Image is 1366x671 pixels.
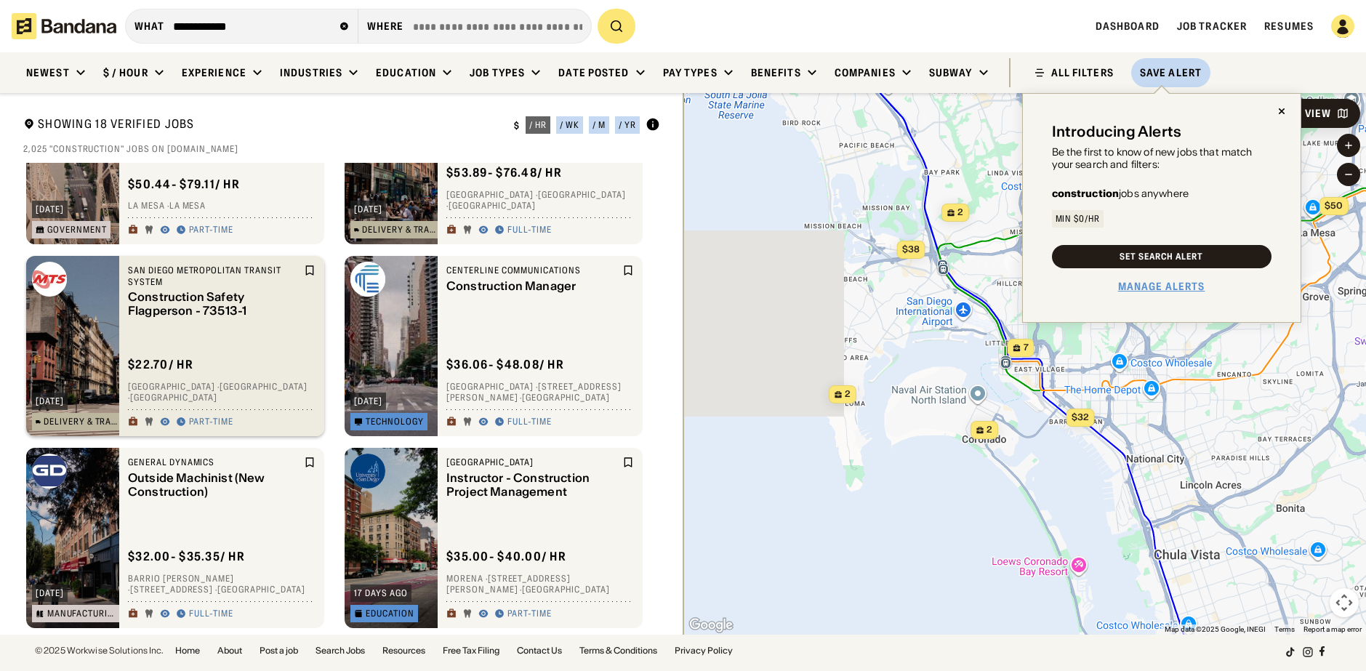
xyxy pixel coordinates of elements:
div: Part-time [189,417,233,428]
a: Terms (opens in new tab) [1274,625,1295,633]
div: Construction Safety Flagperson - 73513-1 [128,291,301,318]
div: 2,025 "construction" jobs on [DOMAIN_NAME] [23,143,660,155]
a: Post a job [260,646,298,655]
div: $ 35.00 - $40.00 / hr [446,549,566,564]
div: Full-time [189,608,233,620]
div: Full-time [507,417,552,428]
div: Construction Manager [446,279,619,293]
div: Technology [366,417,424,426]
div: Morena · [STREET_ADDRESS][PERSON_NAME] · [GEOGRAPHIC_DATA] [446,573,634,595]
div: [GEOGRAPHIC_DATA] · [GEOGRAPHIC_DATA] · [GEOGRAPHIC_DATA] [446,189,634,212]
div: $ 32.00 - $35.35 / hr [128,549,245,564]
span: 2 [957,206,963,219]
div: what [134,20,164,33]
div: [DATE] [36,397,64,406]
b: construction [1052,187,1120,200]
span: $50 [1325,200,1343,211]
a: Job Tracker [1177,20,1247,33]
div: Be the first to know of new jobs that match your search and filters: [1052,146,1271,171]
div: Barrio [PERSON_NAME] · [STREET_ADDRESS] · [GEOGRAPHIC_DATA] [128,573,316,595]
img: Bandana logotype [12,13,116,39]
div: Map View [1279,108,1331,118]
span: 2 [845,388,851,401]
div: Introducing Alerts [1052,123,1182,140]
div: Delivery & Transportation [44,417,118,426]
button: Map camera controls [1330,588,1359,617]
div: Part-time [189,225,233,236]
div: Companies [835,66,896,79]
div: Benefits [751,66,801,79]
div: Set Search Alert [1120,252,1203,261]
a: Resumes [1264,20,1314,33]
div: San Diego Metropolitan Transit System [128,265,301,287]
div: grid [23,163,660,635]
div: Education [376,66,436,79]
div: [DATE] [354,205,382,214]
img: Centerline Communications logo [350,262,385,297]
span: 2 [987,424,992,436]
div: Outside Machinist (New Construction) [128,471,301,499]
div: Industries [280,66,342,79]
div: Education [366,609,414,618]
a: Dashboard [1096,20,1160,33]
img: University of San Diego logo [350,454,385,489]
a: About [217,646,242,655]
span: 7 [1024,342,1029,354]
div: ALL FILTERS [1051,68,1114,78]
a: Open this area in Google Maps (opens a new window) [687,616,735,635]
div: Full-time [507,225,552,236]
div: Manufacturing [47,609,118,618]
div: La Mesa · La Mesa [128,201,316,212]
div: Experience [182,66,246,79]
div: Delivery & Transportation [362,225,436,234]
img: General Dynamics logo [32,454,67,489]
img: Google [687,616,735,635]
div: Government [47,225,107,234]
div: © 2025 Workwise Solutions Inc. [35,646,164,655]
a: Home [175,646,200,655]
div: Min $0/hr [1056,214,1101,223]
img: San Diego Metropolitan Transit System logo [32,262,67,297]
div: Showing 18 Verified Jobs [23,116,502,134]
div: $ 50.44 - $79.11 / hr [128,177,240,192]
div: Save Alert [1140,66,1202,79]
div: $ [514,120,520,132]
a: Terms & Conditions [579,646,657,655]
div: Where [367,20,404,33]
a: Privacy Policy [675,646,733,655]
a: Search Jobs [316,646,365,655]
div: / yr [619,121,636,129]
div: [GEOGRAPHIC_DATA] · [GEOGRAPHIC_DATA] · [GEOGRAPHIC_DATA] [128,381,316,403]
a: Free Tax Filing [443,646,499,655]
div: $ 22.70 / hr [128,357,193,372]
div: Newest [26,66,70,79]
span: $38 [902,244,920,254]
div: $ 36.06 - $48.08 / hr [446,357,564,372]
div: 17 days ago [354,589,408,598]
div: [GEOGRAPHIC_DATA] [446,457,619,468]
span: Map data ©2025 Google, INEGI [1165,625,1266,633]
span: $32 [1072,411,1089,422]
div: [GEOGRAPHIC_DATA] · [STREET_ADDRESS][PERSON_NAME] · [GEOGRAPHIC_DATA] [446,381,634,403]
div: Part-time [507,608,552,620]
div: / m [592,121,606,129]
div: Subway [929,66,973,79]
div: Centerline Communications [446,265,619,276]
div: Job Types [470,66,525,79]
div: Instructor - Construction Project Management [446,471,619,499]
div: / wk [560,121,579,129]
div: [DATE] [354,397,382,406]
div: / hr [529,121,547,129]
a: Resources [382,646,425,655]
div: Date Posted [558,66,629,79]
div: [DATE] [36,589,64,598]
div: $ 53.89 - $76.48 / hr [446,165,562,180]
a: Report a map error [1303,625,1362,633]
div: Pay Types [663,66,718,79]
div: Manage Alerts [1118,280,1205,293]
div: [DATE] [36,205,64,214]
a: Contact Us [517,646,562,655]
